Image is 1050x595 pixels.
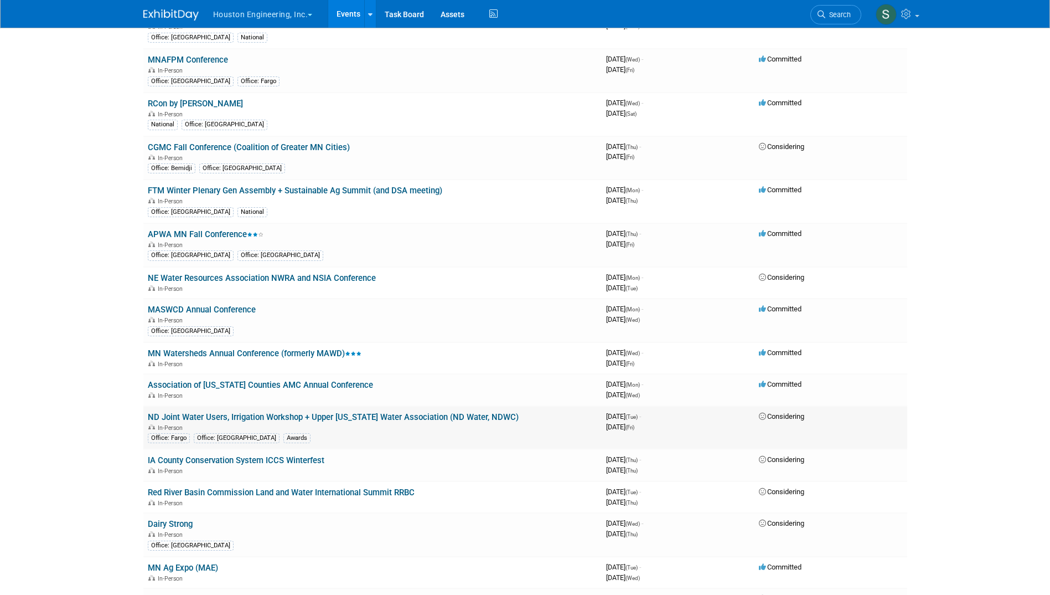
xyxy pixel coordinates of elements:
div: Office: [GEOGRAPHIC_DATA] [148,326,234,336]
img: In-Person Event [148,424,155,430]
span: (Fri) [625,154,634,160]
span: (Fri) [625,242,634,248]
span: Considering [759,273,804,281]
span: - [642,186,643,194]
div: Office: [GEOGRAPHIC_DATA] [199,163,285,173]
span: (Thu) [625,144,638,150]
div: National [237,207,267,217]
div: National [148,120,178,130]
span: (Sat) [625,111,637,117]
span: [DATE] [606,530,638,538]
img: In-Person Event [148,468,155,473]
span: (Tue) [625,414,638,420]
span: (Wed) [625,392,640,398]
span: Considering [759,455,804,464]
span: [DATE] [606,109,637,117]
span: In-Person [158,531,186,538]
span: (Mon) [625,306,640,312]
div: National [237,33,267,43]
div: Office: [GEOGRAPHIC_DATA] [237,250,323,260]
span: - [639,229,641,238]
span: In-Person [158,468,186,475]
img: In-Person Event [148,531,155,537]
span: (Thu) [625,531,638,537]
span: In-Person [158,155,186,162]
a: MNAFPM Conference [148,55,228,65]
a: FTM Winter Plenary Gen Assembly + Sustainable Ag Summit (and DSA meeting) [148,186,442,196]
span: (Wed) [625,317,640,323]
span: In-Person [158,575,186,582]
img: In-Person Event [148,317,155,322]
a: MASWCD Annual Conference [148,305,256,315]
span: [DATE] [606,391,640,399]
span: - [642,55,643,63]
span: [DATE] [606,305,643,313]
span: [DATE] [606,315,640,324]
span: (Wed) [625,521,640,527]
a: Red River Basin Commission Land and Water International Summit RRBC [148,488,415,497]
span: In-Person [158,111,186,118]
a: MN Watersheds Annual Conference (formerly MAWD) [148,348,361,358]
span: Committed [759,305,801,313]
a: Search [810,5,861,24]
span: (Wed) [625,575,640,581]
span: In-Person [158,285,186,293]
div: Office: [GEOGRAPHIC_DATA] [148,541,234,551]
span: Considering [759,142,804,151]
span: [DATE] [606,229,641,238]
span: Search [825,11,851,19]
span: (Fri) [625,424,634,430]
img: In-Person Event [148,500,155,505]
span: In-Person [158,198,186,205]
span: [DATE] [606,573,640,582]
div: Office: Fargo [237,76,280,86]
span: [DATE] [606,519,643,527]
span: [DATE] [606,488,641,496]
span: [DATE] [606,196,638,204]
span: Committed [759,348,801,357]
span: In-Person [158,500,186,507]
span: (Tue) [625,565,638,571]
span: [DATE] [606,423,634,431]
span: - [639,488,641,496]
span: [DATE] [606,240,634,248]
span: - [639,412,641,420]
img: ExhibitDay [143,9,199,20]
span: (Thu) [625,468,638,474]
span: - [639,142,641,151]
span: - [642,305,643,313]
span: (Fri) [625,67,634,73]
img: In-Person Event [148,575,155,581]
span: - [642,273,643,281]
a: Association of [US_STATE] Counties AMC Annual Conference [148,380,373,390]
img: In-Person Event [148,285,155,291]
span: (Wed) [625,350,640,356]
span: Considering [759,412,804,420]
span: In-Person [158,361,186,368]
span: - [639,455,641,464]
div: Office: [GEOGRAPHIC_DATA] [148,207,234,217]
span: [DATE] [606,273,643,281]
span: - [639,563,641,571]
span: (Thu) [625,198,638,204]
span: - [642,348,643,357]
div: Office: [GEOGRAPHIC_DATA] [148,33,234,43]
span: [DATE] [606,563,641,571]
span: [DATE] [606,412,641,420]
a: MN Ag Expo (MAE) [148,563,218,573]
img: In-Person Event [148,111,155,116]
a: IA County Conservation System ICCS Winterfest [148,455,324,465]
span: Considering [759,488,804,496]
a: NE Water Resources Association NWRA and NSIA Conference [148,273,376,283]
span: Committed [759,55,801,63]
span: In-Person [158,317,186,324]
span: (Wed) [625,100,640,106]
div: Office: [GEOGRAPHIC_DATA] [148,76,234,86]
div: Office: Fargo [148,433,190,443]
img: In-Person Event [148,361,155,366]
img: In-Person Event [148,392,155,398]
span: [DATE] [606,284,638,292]
div: Office: [GEOGRAPHIC_DATA] [148,250,234,260]
a: ND Joint Water Users, Irrigation Workshop + Upper [US_STATE] Water Association (ND Water, NDWC) [148,412,519,422]
img: In-Person Event [148,155,155,160]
